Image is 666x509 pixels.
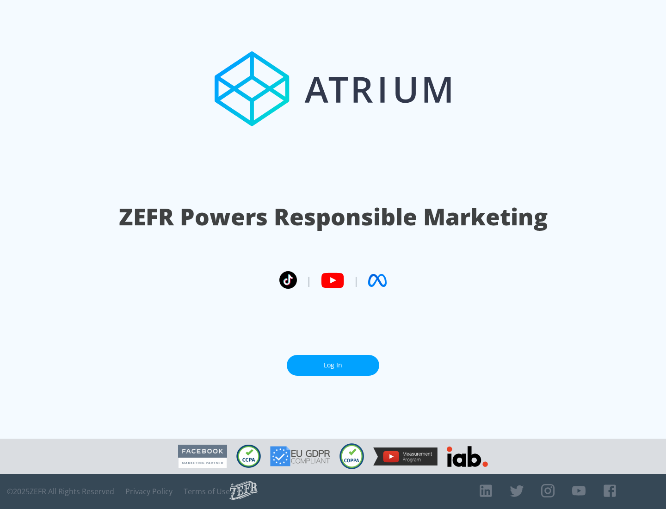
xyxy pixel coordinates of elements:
a: Log In [287,355,379,376]
h1: ZEFR Powers Responsible Marketing [119,201,548,233]
img: YouTube Measurement Program [373,447,438,466]
img: CCPA Compliant [236,445,261,468]
a: Terms of Use [184,487,230,496]
span: © 2025 ZEFR All Rights Reserved [7,487,114,496]
span: | [306,273,312,287]
img: GDPR Compliant [270,446,330,466]
img: Facebook Marketing Partner [178,445,227,468]
span: | [353,273,359,287]
img: COPPA Compliant [339,443,364,469]
img: IAB [447,446,488,467]
a: Privacy Policy [125,487,173,496]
